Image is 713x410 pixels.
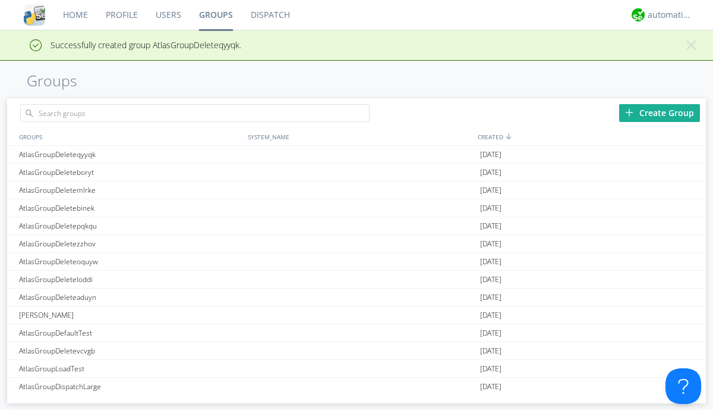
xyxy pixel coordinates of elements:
[7,271,706,289] a: AtlasGroupDeleteloddi[DATE]
[480,342,501,360] span: [DATE]
[619,104,700,122] div: Create Group
[480,164,501,181] span: [DATE]
[16,378,245,395] div: AtlasGroupDispatchLarge
[16,146,245,163] div: AtlasGroupDeleteqyyqk
[480,289,501,306] span: [DATE]
[7,235,706,253] a: AtlasGroupDeletezzhov[DATE]
[9,39,241,51] span: Successfully created group AtlasGroupDeleteqyyqk.
[16,128,242,145] div: GROUPS
[480,181,501,199] span: [DATE]
[7,342,706,360] a: AtlasGroupDeletevcvgb[DATE]
[7,360,706,378] a: AtlasGroupLoadTest[DATE]
[7,253,706,271] a: AtlasGroupDeleteoquyw[DATE]
[16,199,245,217] div: AtlasGroupDeletebinek
[7,164,706,181] a: AtlasGroupDeleteboryt[DATE]
[20,104,370,122] input: Search groups
[16,253,245,270] div: AtlasGroupDeleteoquyw
[480,146,501,164] span: [DATE]
[16,181,245,199] div: AtlasGroupDeletemlrke
[7,289,706,306] a: AtlasGroupDeleteaduyn[DATE]
[480,199,501,217] span: [DATE]
[7,306,706,324] a: [PERSON_NAME][DATE]
[7,378,706,396] a: AtlasGroupDispatchLarge[DATE]
[16,306,245,324] div: [PERSON_NAME]
[16,217,245,234] div: AtlasGroupDeletepqkqu
[16,289,245,306] div: AtlasGroupDeleteaduyn
[245,128,475,145] div: SYSTEM_NAME
[625,108,633,117] img: plus.svg
[7,146,706,164] a: AtlasGroupDeleteqyyqk[DATE]
[480,217,501,235] span: [DATE]
[7,199,706,217] a: AtlasGroupDeletebinek[DATE]
[16,342,245,359] div: AtlasGroupDeletevcvgb
[648,9,692,21] div: automation+atlas
[632,8,645,21] img: d2d01cd9b4174d08988066c6d424eccd
[7,217,706,235] a: AtlasGroupDeletepqkqu[DATE]
[480,378,501,396] span: [DATE]
[24,4,45,26] img: cddb5a64eb264b2086981ab96f4c1ba7
[475,128,706,145] div: CREATED
[665,368,701,404] iframe: Toggle Customer Support
[16,164,245,181] div: AtlasGroupDeleteboryt
[16,324,245,342] div: AtlasGroupDefaultTest
[16,235,245,252] div: AtlasGroupDeletezzhov
[16,360,245,377] div: AtlasGroupLoadTest
[480,306,501,324] span: [DATE]
[16,271,245,288] div: AtlasGroupDeleteloddi
[7,324,706,342] a: AtlasGroupDefaultTest[DATE]
[480,253,501,271] span: [DATE]
[7,181,706,199] a: AtlasGroupDeletemlrke[DATE]
[480,360,501,378] span: [DATE]
[480,235,501,253] span: [DATE]
[480,271,501,289] span: [DATE]
[480,324,501,342] span: [DATE]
